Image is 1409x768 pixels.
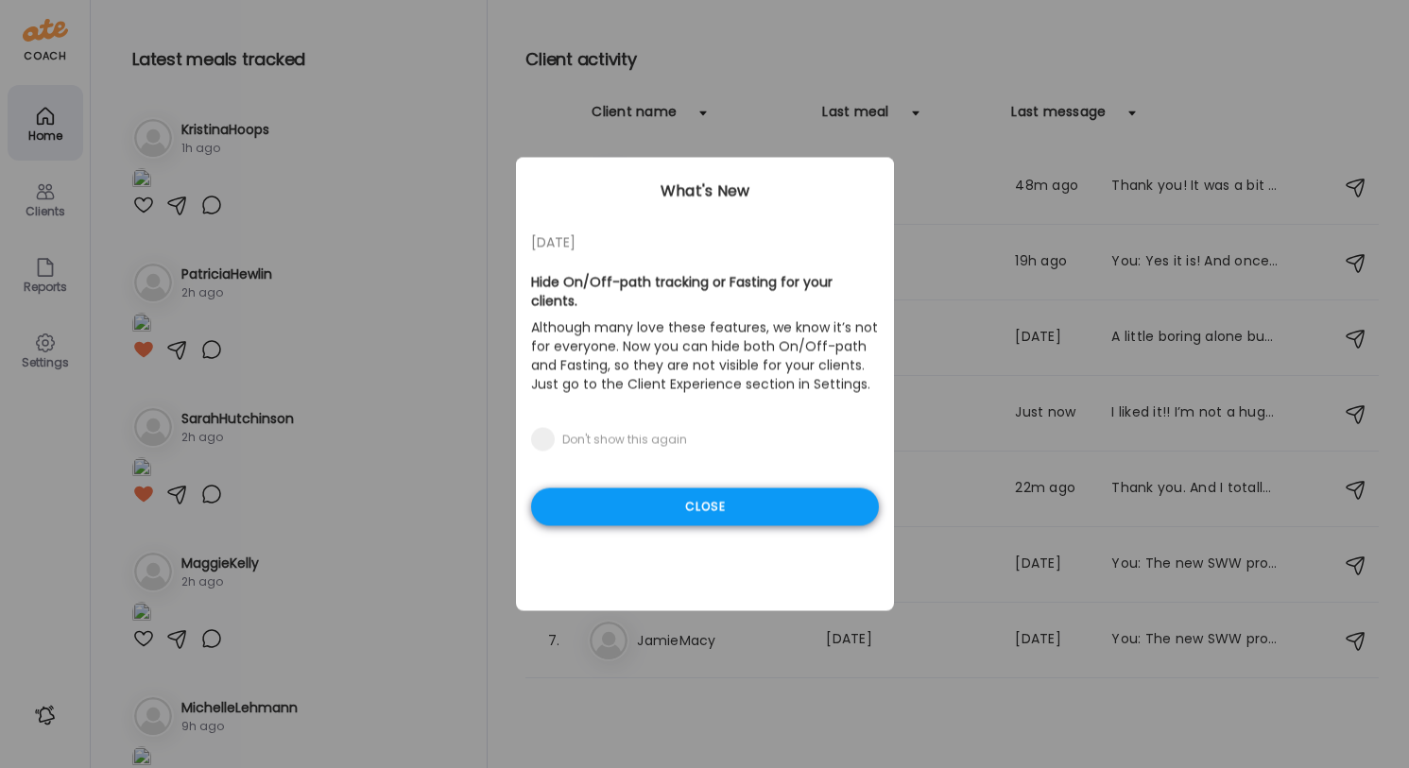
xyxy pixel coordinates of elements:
div: Don't show this again [562,433,687,448]
div: Close [531,488,879,526]
div: [DATE] [531,231,879,254]
p: Although many love these features, we know it’s not for everyone. Now you can hide both On/Off-pa... [531,315,879,398]
b: Hide On/Off-path tracking or Fasting for your clients. [531,273,833,311]
div: What's New [516,180,894,203]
